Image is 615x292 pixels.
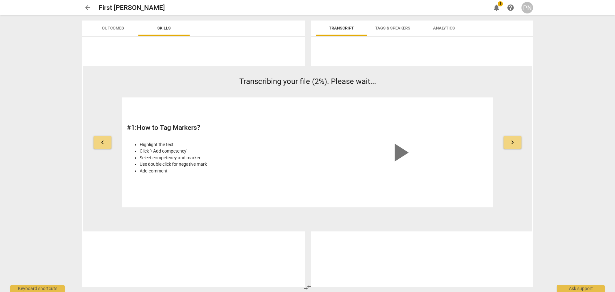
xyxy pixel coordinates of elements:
[157,26,171,30] span: Skills
[304,284,311,291] span: compare_arrows
[99,4,165,12] h2: First [PERSON_NAME]
[557,285,605,292] div: Ask support
[329,26,354,30] span: Transcript
[384,137,415,168] span: play_arrow
[10,285,65,292] div: Keyboard shortcuts
[375,26,410,30] span: Tags & Speakers
[99,138,106,146] span: keyboard_arrow_left
[505,2,516,13] a: Help
[140,161,304,168] li: Use double click for negative mark
[140,154,304,161] li: Select competency and marker
[521,2,533,13] button: PN
[491,2,502,13] button: Notifications
[102,26,124,30] span: Outcomes
[140,148,304,154] li: Click '+Add competency'
[239,77,376,86] span: Transcribing your file (2%). Please wait...
[127,124,304,132] h2: # 1 : How to Tag Markers?
[84,4,92,12] span: arrow_back
[140,141,304,148] li: Highlight the text
[507,4,514,12] span: help
[498,1,503,6] span: 1
[509,138,516,146] span: keyboard_arrow_right
[433,26,455,30] span: Analytics
[493,4,500,12] span: notifications
[140,168,304,174] li: Add comment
